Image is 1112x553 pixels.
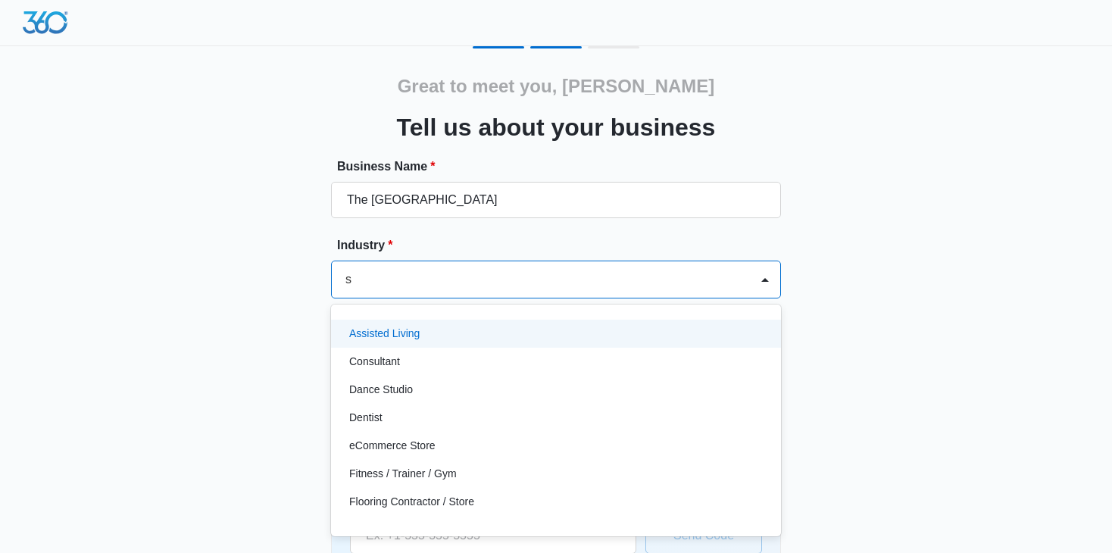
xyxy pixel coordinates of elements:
[398,73,715,100] h2: Great to meet you, [PERSON_NAME]
[349,466,457,482] p: Fitness / Trainer / Gym
[349,410,383,426] p: Dentist
[349,438,436,454] p: eCommerce Store
[349,326,420,342] p: Assisted Living
[397,109,716,145] h3: Tell us about your business
[349,382,413,398] p: Dance Studio
[331,182,781,218] input: e.g. Jane's Plumbing
[337,236,787,255] label: Industry
[349,522,395,538] p: Franchise
[349,494,474,510] p: Flooring Contractor / Store
[337,158,787,176] label: Business Name
[349,354,400,370] p: Consultant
